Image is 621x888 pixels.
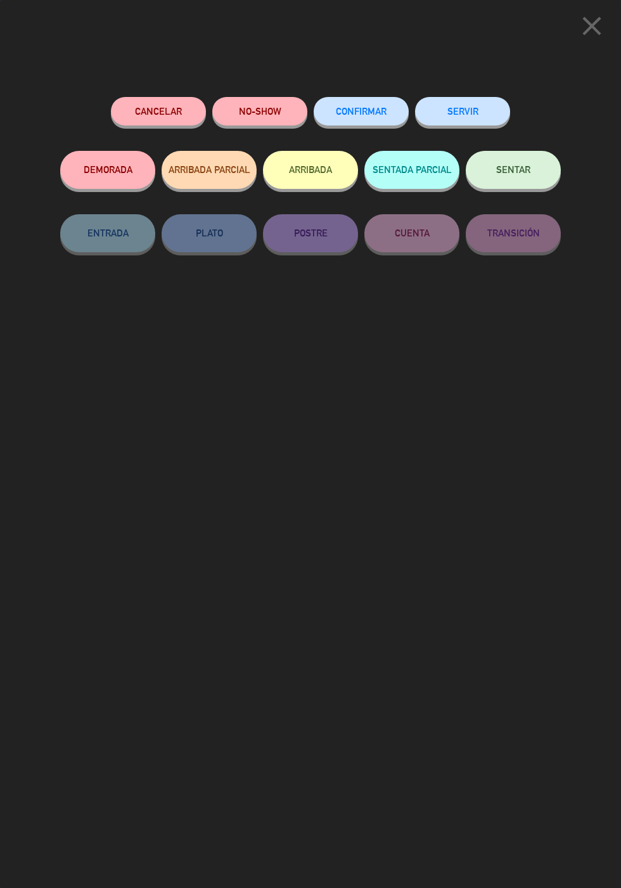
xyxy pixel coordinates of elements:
[496,164,530,175] span: SENTAR
[60,214,155,252] button: ENTRADA
[169,164,250,175] span: ARRIBADA PARCIAL
[263,214,358,252] button: POSTRE
[466,151,561,189] button: SENTAR
[212,97,307,125] button: NO-SHOW
[364,151,459,189] button: SENTADA PARCIAL
[576,10,608,42] i: close
[364,214,459,252] button: CUENTA
[572,10,611,47] button: close
[314,97,409,125] button: CONFIRMAR
[111,97,206,125] button: Cancelar
[415,97,510,125] button: SERVIR
[162,151,257,189] button: ARRIBADA PARCIAL
[263,151,358,189] button: ARRIBADA
[336,106,387,117] span: CONFIRMAR
[60,151,155,189] button: DEMORADA
[466,214,561,252] button: TRANSICIÓN
[162,214,257,252] button: PLATO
